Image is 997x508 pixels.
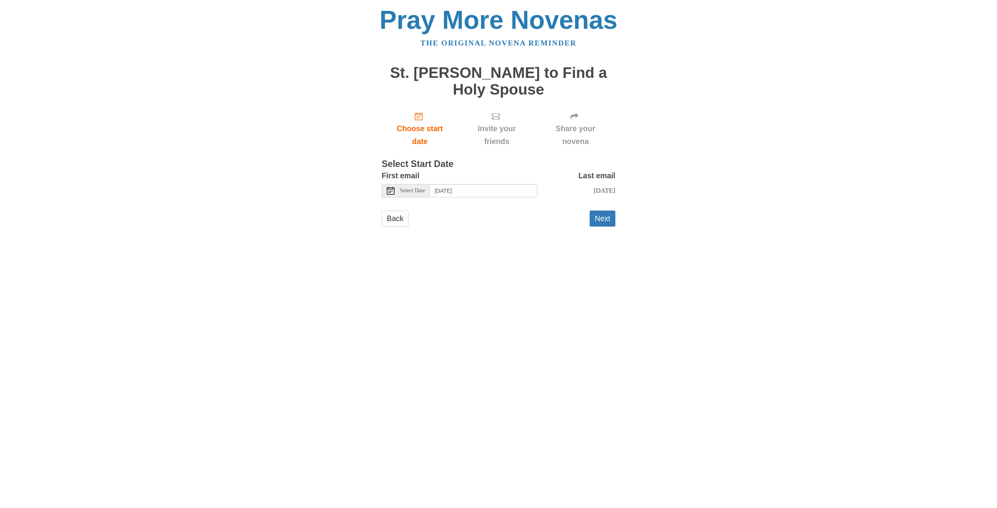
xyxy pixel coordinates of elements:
[380,5,618,34] a: Pray More Novenas
[382,65,615,98] h1: St. [PERSON_NAME] to Find a Holy Spouse
[466,122,528,148] span: Invite your friends
[400,188,425,193] span: Select Date
[535,105,615,152] div: Click "Next" to confirm your start date first.
[543,122,608,148] span: Share your novena
[590,211,615,227] button: Next
[578,169,615,182] label: Last email
[594,186,615,194] span: [DATE]
[382,211,409,227] a: Back
[382,169,419,182] label: First email
[382,159,615,169] h3: Select Start Date
[458,105,535,152] div: Click "Next" to confirm your start date first.
[389,122,450,148] span: Choose start date
[382,105,458,152] a: Choose start date
[421,39,577,47] a: The original novena reminder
